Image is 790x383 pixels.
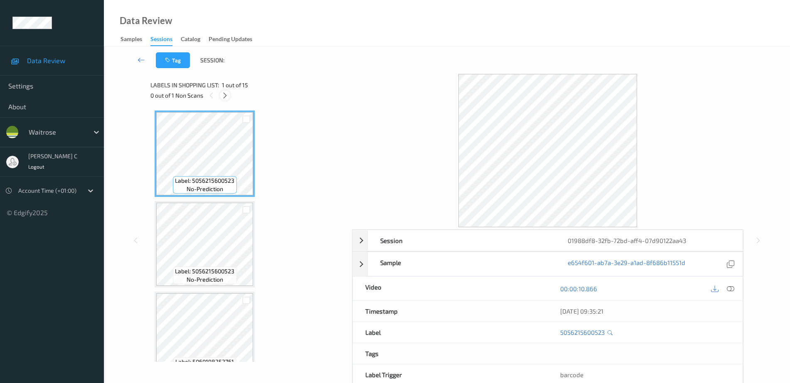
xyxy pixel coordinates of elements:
[560,285,597,293] a: 00:00:10.866
[353,322,548,343] div: Label
[187,275,223,284] span: no-prediction
[209,34,261,45] a: Pending Updates
[150,81,219,89] span: Labels in shopping list:
[353,301,548,322] div: Timestamp
[187,185,223,193] span: no-prediction
[209,35,252,45] div: Pending Updates
[121,35,142,45] div: Samples
[352,252,743,276] div: Samplee654f601-ab7a-3e29-a1ad-8f686b11551d
[200,56,224,64] span: Session:
[353,277,548,300] div: Video
[175,358,234,366] span: Label: 5060198252761
[368,230,555,251] div: Session
[150,90,346,101] div: 0 out of 1 Non Scans
[175,177,234,185] span: Label: 5056215600523
[175,267,234,275] span: Label: 5056215600523
[352,230,743,251] div: Session01988df8-32fb-72bd-aff4-07d90122aa43
[120,17,172,25] div: Data Review
[353,343,548,364] div: Tags
[150,35,172,46] div: Sessions
[560,307,730,315] div: [DATE] 09:35:21
[121,34,150,45] a: Samples
[181,35,200,45] div: Catalog
[222,81,248,89] span: 1 out of 15
[560,328,605,336] a: 5056215600523
[568,258,685,270] a: e654f601-ab7a-3e29-a1ad-8f686b11551d
[368,252,555,276] div: Sample
[181,34,209,45] a: Catalog
[555,230,743,251] div: 01988df8-32fb-72bd-aff4-07d90122aa43
[150,34,181,46] a: Sessions
[156,52,190,68] button: Tag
